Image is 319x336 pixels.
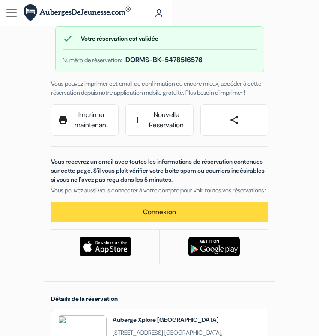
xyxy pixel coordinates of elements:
[24,4,131,22] img: AubergesDeJeunesse.com
[125,104,194,136] a: addNouvelle Réservation
[51,202,268,222] a: Connexion
[200,104,268,136] a: share
[229,115,239,125] span: share
[51,295,118,303] span: Détails de la réservation
[80,237,131,256] img: Téléchargez l'application gratuite
[113,315,262,324] h2: Auberge Xplore [GEOGRAPHIC_DATA]
[63,33,257,44] div: Votre réservation est validée
[58,115,68,125] span: print
[132,115,143,125] span: add
[51,157,268,184] p: Vous recevrez un email avec toutes les informations de réservation contenues sur cette page. S'il...
[51,80,261,96] span: Vous pouvez imprimer cet email de confirmation ou encore mieux, accéder à cette réservation depui...
[188,237,240,256] img: Téléchargez l'application gratuite
[141,8,151,18] a: search
[125,55,203,65] strong: DORMS-BK-5478516576
[63,33,73,44] span: check
[51,186,268,195] p: Vous pouvez aussi vous connecter à votre compte pour voir toutes vos réservations :
[51,104,119,136] a: printImprimer maintenant
[63,56,122,64] span: Numéro de réservation:
[155,9,163,18] img: User Icon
